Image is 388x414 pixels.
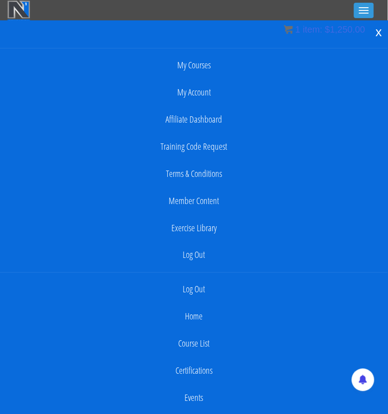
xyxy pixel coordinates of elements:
[325,24,365,34] bdi: 1,250.00
[5,308,383,326] a: Home
[5,138,383,156] a: Training Code Request
[284,25,293,34] img: icon11.png
[303,24,322,34] span: item:
[5,281,383,299] a: Log Out
[295,24,300,34] span: 1
[5,83,383,101] a: My Account
[5,219,383,237] a: Exercise Library
[7,0,30,23] img: n1-education
[284,24,365,34] a: 1 item: $1,250.00
[5,362,383,380] a: Certifications
[5,165,383,183] a: Terms & Conditions
[325,24,330,34] span: $
[5,246,383,264] a: Log Out
[5,335,383,353] a: Course List
[5,56,383,74] a: My Courses
[5,192,383,210] a: Member Content
[5,389,383,407] a: Events
[5,110,383,128] a: Affiliate Dashboard
[370,23,388,42] div: x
